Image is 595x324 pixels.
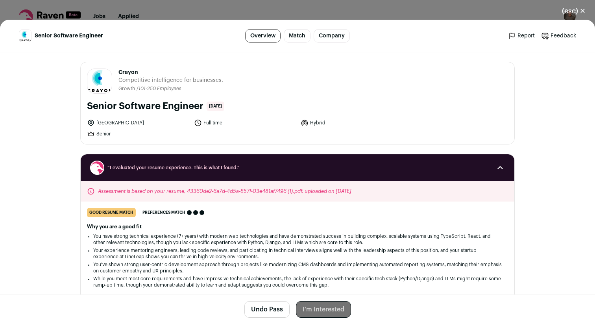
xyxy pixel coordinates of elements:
[194,119,296,127] li: Full time
[93,261,502,274] li: You've shown strong user-centric development approach through projects like modernizing CMS dashb...
[244,301,290,318] button: Undo Pass
[81,181,514,202] div: Assessment is based on your resume, 43360de2-6a7d-4d5a-857f-03e481af7496 (1).pdf, uploaded on [DATE]
[245,29,281,43] a: Overview
[107,165,488,171] span: “I evaluated your resume experience. This is what I found.”
[118,86,137,92] li: Growth
[301,119,403,127] li: Hybrid
[87,119,189,127] li: [GEOGRAPHIC_DATA]
[137,86,181,92] li: /
[314,29,350,43] a: Company
[87,70,112,92] img: 7591ff52afbc5c7ac9df9dfb2abc7126e5c88acc953bc745e42fcf7211abbe91.png
[19,31,31,41] img: 7591ff52afbc5c7ac9df9dfb2abc7126e5c88acc953bc745e42fcf7211abbe91.png
[87,208,136,217] div: good resume match
[552,2,595,20] button: Close modal
[93,276,502,288] li: While you meet most core requirements and have impressive technical achievements, the lack of exp...
[284,29,310,43] a: Match
[87,100,203,113] h1: Senior Software Engineer
[207,102,224,111] span: [DATE]
[118,69,223,76] span: Crayon
[87,130,189,138] li: Senior
[87,224,508,230] h2: Why you are a good fit
[541,32,576,40] a: Feedback
[118,76,223,84] span: Competitive intelligence for businesses.
[139,86,181,91] span: 101-250 Employees
[93,247,502,260] li: Your experience mentoring engineers, leading code reviews, and participating in technical intervi...
[508,32,535,40] a: Report
[142,209,185,217] span: Preferences match
[93,233,502,246] li: You have strong technical experience (7+ years) with modern web technologies and have demonstrate...
[35,32,103,40] span: Senior Software Engineer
